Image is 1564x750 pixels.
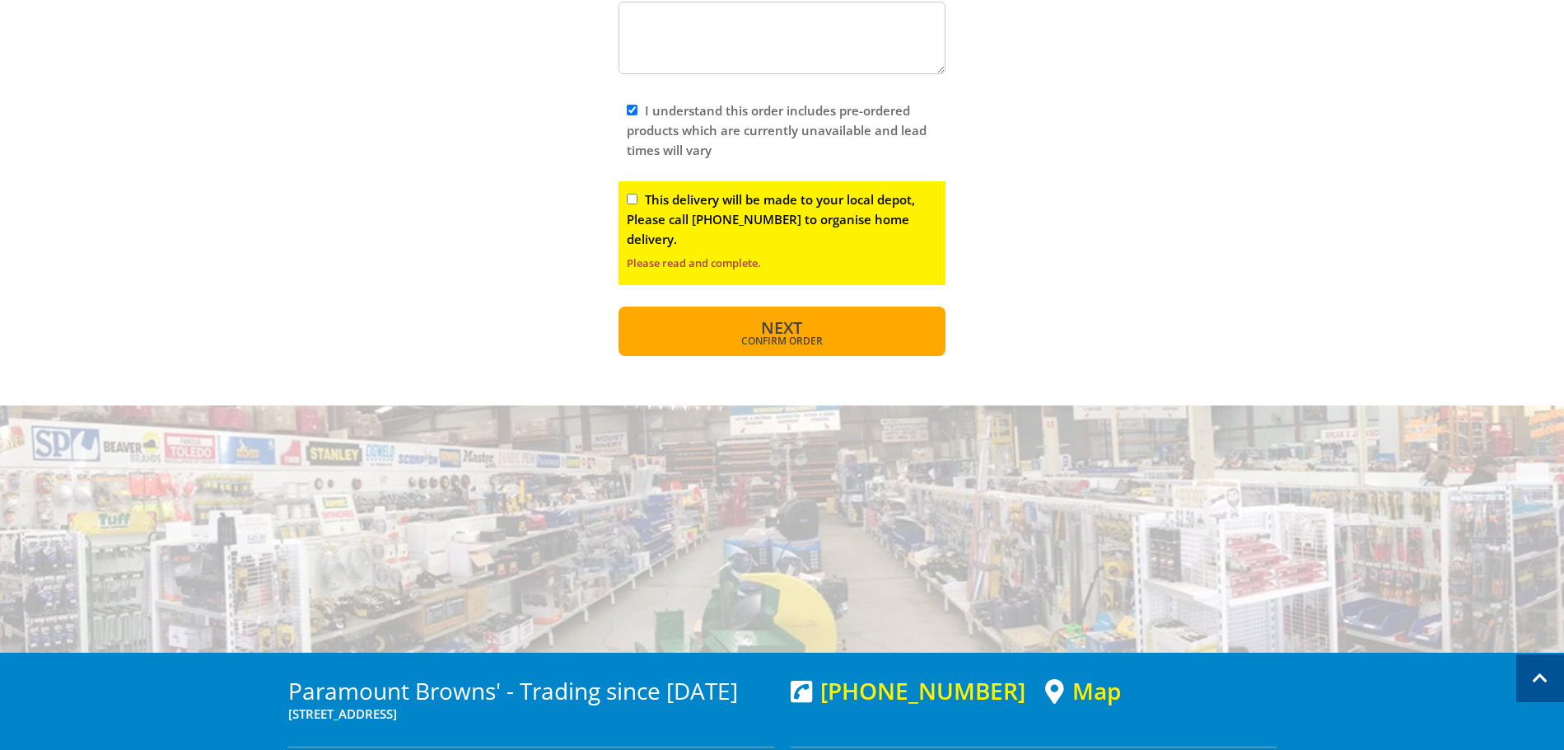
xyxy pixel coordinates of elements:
span: Confirm order [654,336,910,346]
button: Next Confirm order [619,307,945,356]
label: I understand this order includes pre-ordered products which are currently unavailable and lead ti... [627,102,927,158]
a: View a map of Gepps Cross location [1045,677,1121,705]
div: [PHONE_NUMBER] [791,677,1025,704]
input: Please read and complete. [627,105,637,115]
label: Please read and complete. [627,253,937,273]
p: [STREET_ADDRESS] [288,704,774,724]
span: Next [761,316,802,339]
input: Please read and complete. [627,194,637,204]
h3: Paramount Browns' - Trading since [DATE] [288,677,774,704]
label: This delivery will be made to your local depot, Please call [PHONE_NUMBER] to organise home deliv... [627,191,915,247]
